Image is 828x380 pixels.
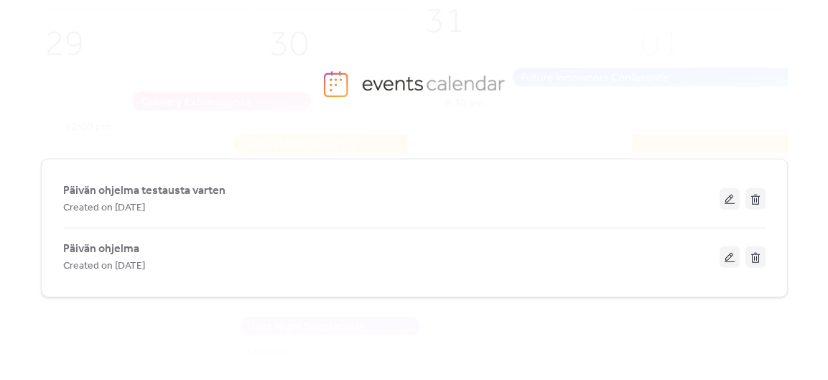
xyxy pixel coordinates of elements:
span: Päivän ohjelma [63,241,139,258]
span: Created on [DATE] [63,200,145,217]
span: Päivän ohjelma testausta varten [63,182,225,200]
a: Päivän ohjelma testausta varten [63,187,225,195]
span: Created on [DATE] [63,258,145,275]
a: Päivän ohjelma [63,245,139,253]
